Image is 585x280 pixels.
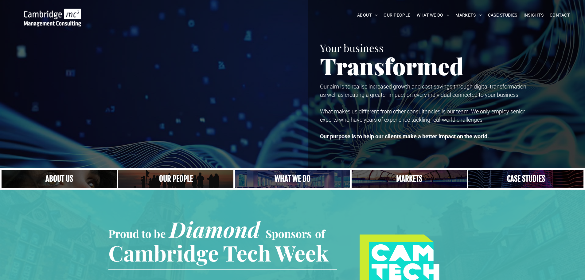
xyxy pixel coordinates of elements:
a: MARKETS [452,10,485,20]
a: ABOUT [354,10,381,20]
a: Close up of woman's face, centered on her eyes [2,170,117,188]
span: Diamond [169,215,260,243]
span: What makes us different from other consultancies is our team. We only employ senior experts who h... [320,108,525,123]
a: INSIGHTS [521,10,547,20]
a: CASE STUDIES [485,10,521,20]
span: of [315,226,325,241]
span: Sponsors [266,226,312,241]
img: Go to Homepage [24,9,81,26]
a: A crowd in silhouette at sunset, on a rise or lookout point [118,170,233,188]
strong: Our purpose is to help our clients make a better impact on the world. [320,133,489,140]
a: WHAT WE DO [414,10,453,20]
span: Proud to be [108,226,166,241]
span: Your business [320,41,384,54]
span: Our aim is to realise increased growth and cost savings through digital transformation, as well a... [320,83,527,98]
a: OUR PEOPLE [380,10,413,20]
a: A yoga teacher lifting his whole body off the ground in the peacock pose [235,170,350,188]
span: Cambridge Tech Week [108,238,329,267]
span: Transformed [320,50,464,81]
a: CONTACT [547,10,573,20]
